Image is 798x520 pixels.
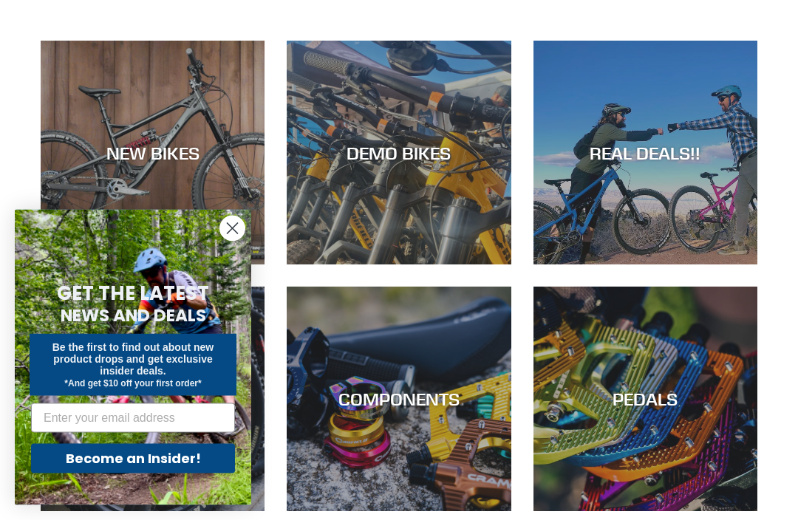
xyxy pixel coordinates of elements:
span: *And get $10 off your first order* [64,378,201,389]
span: Be the first to find out about new product drops and get exclusive insider deals. [52,341,214,377]
span: GET THE LATEST [57,280,209,307]
a: NEW BIKES [41,41,265,265]
a: PEDALS [533,287,757,511]
span: NEWS AND DEALS [61,304,206,327]
button: Close dialog [219,216,245,242]
div: DEMO BIKES [287,143,511,164]
div: REAL DEALS!! [533,143,757,164]
div: COMPONENTS [287,389,511,411]
input: Enter your email address [31,403,235,433]
div: PEDALS [533,389,757,411]
div: NEW BIKES [41,143,265,164]
a: COMPONENTS [287,287,511,511]
a: DEMO BIKES [287,41,511,265]
a: REAL DEALS!! [533,41,757,265]
button: Become an Insider! [31,444,235,473]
